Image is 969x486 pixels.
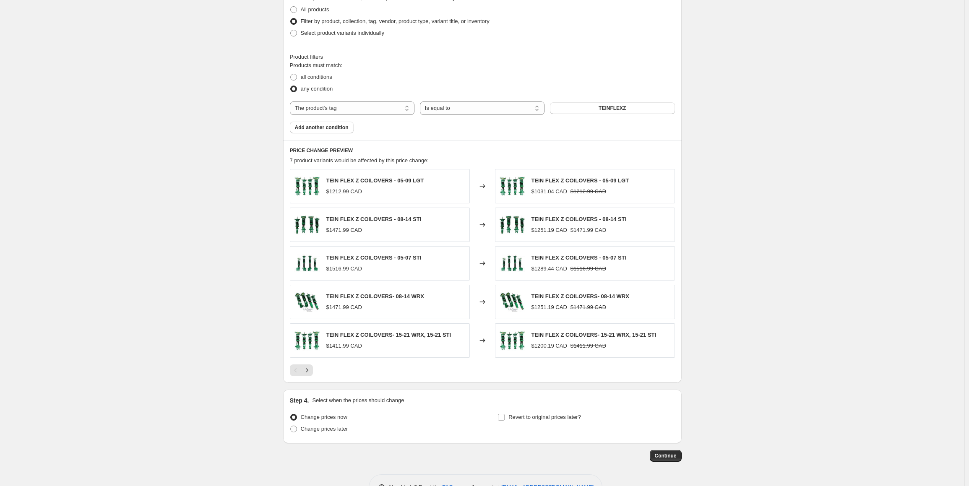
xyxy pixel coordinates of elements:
[326,188,362,195] span: $1212.99 CAD
[508,414,581,420] span: Revert to original prices later?
[500,289,525,314] img: VSS80-CUSS1_tein_flex_z_coilovers_wrx_1024x1024_7c4c7f11-9586-4e88-827d-14bf8f93d92d_80x.jpg
[326,265,362,272] span: $1516.99 CAD
[294,251,320,276] img: tein-flex-z-coilovers_2_80x.jpg
[290,147,675,154] h6: PRICE CHANGE PREVIEW
[531,265,567,272] span: $1289.44 CAD
[500,328,525,353] img: tein-flex-z-coilovers_1_80x.jpg
[301,6,329,13] span: All products
[301,86,333,92] span: any condition
[294,289,320,314] img: VSS80-CUSS1_tein_flex_z_coilovers_wrx_1024x1024_7c4c7f11-9586-4e88-827d-14bf8f93d92d_80x.jpg
[290,157,429,164] span: 7 product variants would be affected by this price change:
[531,293,629,299] span: TEIN FLEX Z COILOVERS- 08-14 WRX
[301,364,313,376] button: Next
[599,105,626,112] span: TEINFLEXZ
[570,188,606,195] span: $1212.99 CAD
[531,343,567,349] span: $1200.19 CAD
[326,227,362,233] span: $1471.99 CAD
[650,450,682,462] button: Continue
[301,426,348,432] span: Change prices later
[326,293,424,299] span: TEIN FLEX Z COILOVERS- 08-14 WRX
[295,124,349,131] span: Add another condition
[500,251,525,276] img: tein-flex-z-coilovers_2_80x.jpg
[294,328,320,353] img: tein-flex-z-coilovers_1_80x.jpg
[531,227,567,233] span: $1251.19 CAD
[531,304,567,310] span: $1251.19 CAD
[294,174,320,199] img: tein-flex-z-coilovers_1_8d85c017-c4d2-42f0-a034-a9c8c9b09247_80x.jpg
[570,265,606,272] span: $1516.99 CAD
[290,53,675,61] div: Product filters
[301,414,347,420] span: Change prices now
[531,188,567,195] span: $1031.04 CAD
[301,18,490,24] span: Filter by product, collection, tag, vendor, product type, variant title, or inventory
[312,396,404,405] p: Select when the prices should change
[290,396,309,405] h2: Step 4.
[326,332,451,338] span: TEIN FLEX Z COILOVERS- 15-21 WRX, 15-21 STI
[290,364,313,376] nav: Pagination
[570,343,606,349] span: $1411.99 CAD
[290,62,343,68] span: Products must match:
[531,255,627,261] span: TEIN FLEX Z COILOVERS - 05-07 STI
[550,102,675,114] button: TEINFLEXZ
[326,304,362,310] span: $1471.99 CAD
[655,452,677,459] span: Continue
[301,74,332,80] span: all conditions
[326,343,362,349] span: $1411.99 CAD
[500,212,525,237] img: tein-flex-z-coilovers_3_80x.jpg
[500,174,525,199] img: tein-flex-z-coilovers_1_8d85c017-c4d2-42f0-a034-a9c8c9b09247_80x.jpg
[570,227,606,233] span: $1471.99 CAD
[326,177,424,184] span: TEIN FLEX Z COILOVERS - 05-09 LGT
[294,212,320,237] img: tein-flex-z-coilovers_3_80x.jpg
[570,304,606,310] span: $1471.99 CAD
[326,255,422,261] span: TEIN FLEX Z COILOVERS - 05-07 STI
[531,332,656,338] span: TEIN FLEX Z COILOVERS- 15-21 WRX, 15-21 STI
[531,216,627,222] span: TEIN FLEX Z COILOVERS - 08-14 STI
[326,216,422,222] span: TEIN FLEX Z COILOVERS - 08-14 STI
[301,30,384,36] span: Select product variants individually
[290,122,354,133] button: Add another condition
[531,177,629,184] span: TEIN FLEX Z COILOVERS - 05-09 LGT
